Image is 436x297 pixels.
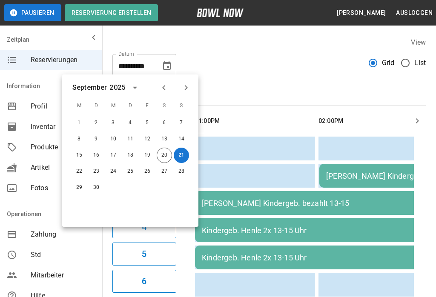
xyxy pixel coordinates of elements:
[174,164,189,179] button: 28. Sep. 2025
[174,97,189,114] span: S
[72,131,87,147] button: 8. Sep. 2025
[31,163,95,173] span: Artikel
[89,148,104,163] button: 16. Sep. 2025
[140,131,155,147] button: 12. Sep. 2025
[72,164,87,179] button: 22. Sep. 2025
[157,148,172,163] button: 20. Sep. 2025
[195,109,315,133] th: 01:00PM
[142,220,146,234] h6: 4
[89,115,104,131] button: 2. Sep. 2025
[382,58,395,68] span: Grid
[123,164,138,179] button: 25. Sep. 2025
[197,9,244,17] img: logo
[112,243,176,266] button: 5
[72,97,87,114] span: M
[411,38,426,46] label: View
[179,80,193,95] button: Next month
[72,115,87,131] button: 1. Sep. 2025
[123,148,138,163] button: 18. Sep. 2025
[65,4,158,21] button: Reservierung erstellen
[112,270,176,293] button: 6
[123,131,138,147] button: 11. Sep. 2025
[157,164,172,179] button: 27. Sep. 2025
[89,131,104,147] button: 9. Sep. 2025
[140,148,155,163] button: 19. Sep. 2025
[123,115,138,131] button: 4. Sep. 2025
[174,115,189,131] button: 7. Sep. 2025
[89,180,104,195] button: 30. Sep. 2025
[142,247,146,261] h6: 5
[31,55,95,65] span: Reservierungen
[31,101,95,111] span: Profil
[106,115,121,131] button: 3. Sep. 2025
[174,148,189,163] button: 21. Sep. 2025
[112,85,426,105] div: inventory tabs
[89,97,104,114] span: D
[140,164,155,179] button: 26. Sep. 2025
[174,131,189,147] button: 14. Sep. 2025
[393,5,436,21] button: Ausloggen
[140,115,155,131] button: 5. Sep. 2025
[202,253,433,262] div: Kindergeb. Henle 2x 13-15 Uhr
[106,97,121,114] span: M
[109,83,125,93] div: 2025
[31,270,95,280] span: Mitarbeiter
[72,148,87,163] button: 15. Sep. 2025
[158,57,175,74] button: Choose date, selected date is 21. Sep. 2025
[89,164,104,179] button: 23. Sep. 2025
[157,80,171,95] button: Previous month
[4,4,61,21] button: Pausieren
[157,115,172,131] button: 6. Sep. 2025
[106,131,121,147] button: 10. Sep. 2025
[31,122,95,132] span: Inventar
[414,58,426,68] span: List
[202,199,433,208] div: [PERSON_NAME] Kindergeb. bezahlt 13-15
[106,148,121,163] button: 17. Sep. 2025
[72,180,87,195] button: 29. Sep. 2025
[140,97,155,114] span: F
[333,5,389,21] button: [PERSON_NAME]
[157,131,172,147] button: 13. Sep. 2025
[31,183,95,193] span: Fotos
[31,250,95,260] span: Std
[123,97,138,114] span: D
[128,80,142,95] button: calendar view is open, switch to year view
[202,226,433,235] div: Kindergeb. Henle 2x 13-15 Uhr
[31,229,95,240] span: Zahlung
[72,83,107,93] div: September
[31,142,95,152] span: Produkte
[142,274,146,288] h6: 6
[157,97,172,114] span: S
[106,164,121,179] button: 24. Sep. 2025
[112,215,176,238] button: 4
